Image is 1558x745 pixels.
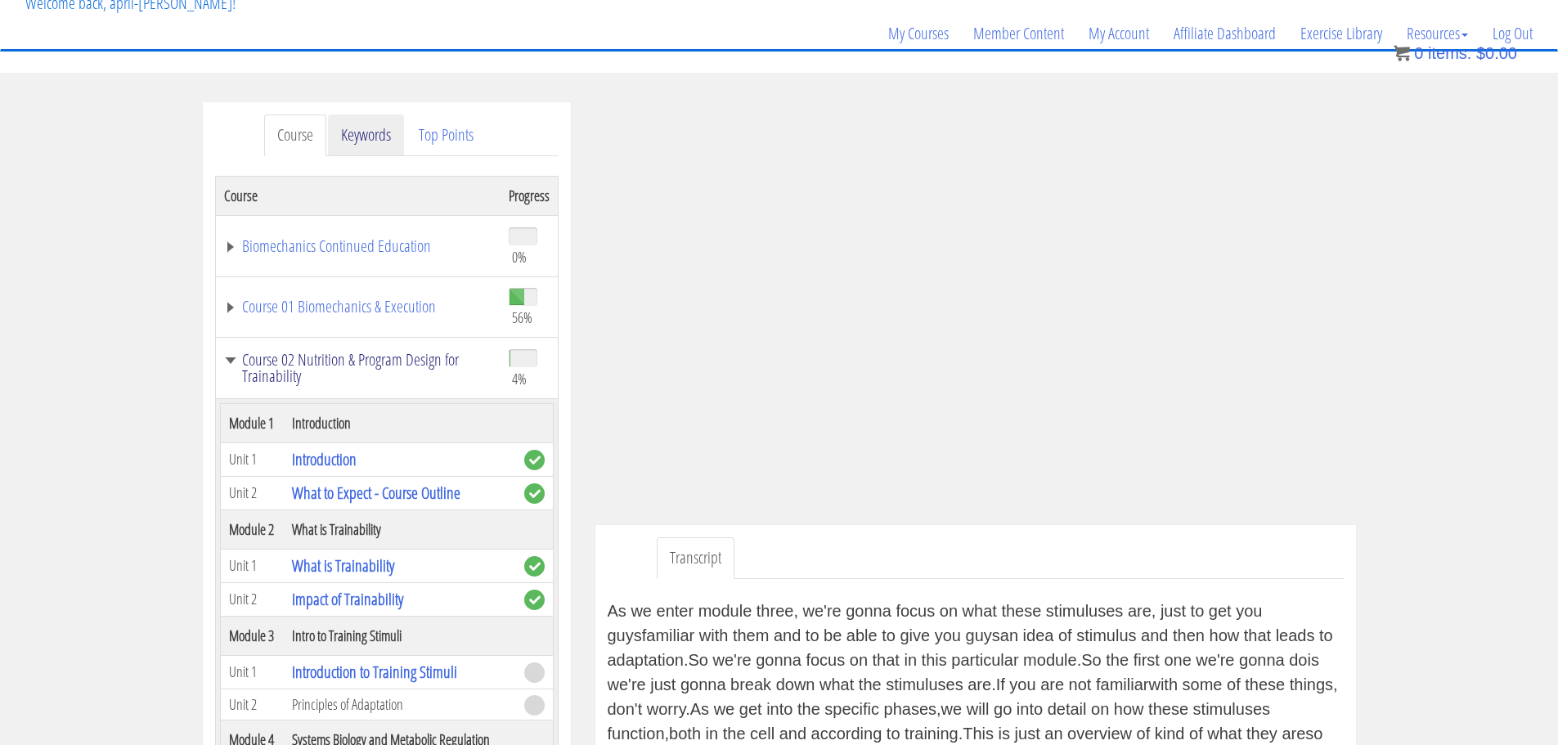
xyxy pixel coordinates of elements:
[657,537,734,579] a: Transcript
[512,308,532,326] span: 56%
[1394,44,1517,62] a: 0 items: $0.00
[284,403,516,442] th: Introduction
[224,238,492,254] a: Biomechanics Continued Education
[524,590,545,610] span: complete
[406,114,487,156] a: Top Points
[328,114,404,156] a: Keywords
[220,403,284,442] th: Module 1
[220,549,284,582] td: Unit 1
[512,370,527,388] span: 4%
[264,114,326,156] a: Course
[512,248,527,266] span: 0%
[292,661,457,683] a: Introduction to Training Stimuli
[1414,44,1423,62] span: 0
[284,616,516,655] th: Intro to Training Stimuli
[524,556,545,577] span: complete
[292,482,460,504] a: What to Expect - Course Outline
[292,588,403,610] a: Impact of Trainability
[1394,45,1410,61] img: icon11.png
[501,176,559,215] th: Progress
[220,509,284,549] th: Module 2
[1476,44,1517,62] bdi: 0.00
[1428,44,1471,62] span: items:
[220,582,284,616] td: Unit 2
[220,616,284,655] th: Module 3
[1476,44,1485,62] span: $
[220,476,284,509] td: Unit 2
[284,509,516,549] th: What is Trainability
[292,554,394,577] a: What is Trainability
[292,448,357,470] a: Introduction
[220,689,284,720] td: Unit 2
[220,442,284,476] td: Unit 1
[224,352,492,384] a: Course 02 Nutrition & Program Design for Trainability
[608,602,936,620] v: As we enter module three, we're gonna focus
[524,450,545,470] span: complete
[220,655,284,689] td: Unit 1
[284,689,516,720] td: Principles of Adaptation
[224,298,492,315] a: Course 01 Biomechanics & Execution
[215,176,501,215] th: Course
[524,483,545,504] span: complete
